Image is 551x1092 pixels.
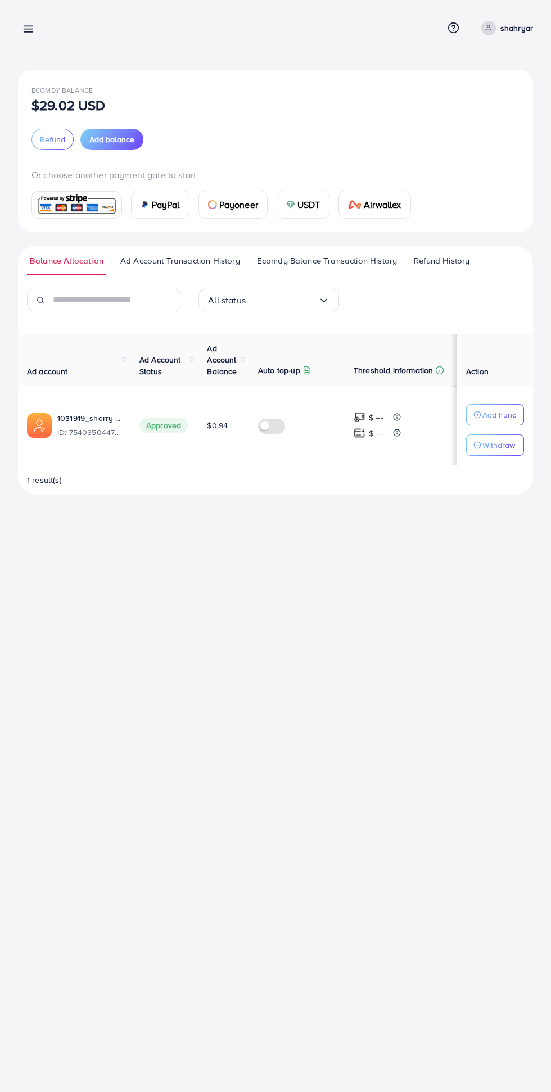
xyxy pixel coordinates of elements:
span: Ad Account Balance [207,343,237,377]
a: card [31,191,122,219]
a: cardAirwallex [338,191,410,219]
span: Refund History [414,255,469,267]
span: Add balance [89,134,134,145]
iframe: Chat [503,1041,543,1084]
span: Airwallex [364,198,401,211]
p: $ --- [369,411,383,424]
p: Add Fund [482,408,517,422]
div: Search for option [198,289,339,311]
span: PayPal [152,198,180,211]
button: Add Fund [466,404,524,425]
span: Ad Account Status [139,354,181,377]
span: ID: 7540350447681863698 [57,427,121,438]
a: cardUSDT [277,191,330,219]
p: Auto top-up [258,364,300,377]
img: top-up amount [354,411,365,423]
span: Approved [139,418,188,433]
a: cardPayPal [131,191,189,219]
img: card [348,200,362,209]
button: Add balance [80,129,143,150]
img: card [286,200,295,209]
span: Ecomdy Balance Transaction History [257,255,397,267]
p: $ --- [369,427,383,440]
span: Ecomdy Balance [31,85,93,95]
span: Action [466,366,489,377]
p: Or choose another payment gate to start [31,168,520,182]
span: Refund [40,134,65,145]
span: All status [208,292,246,309]
img: top-up amount [354,427,365,439]
img: card [141,200,150,209]
a: 1031919_sharry mughal_1755624852344 [57,413,121,424]
div: <span class='underline'>1031919_sharry mughal_1755624852344</span></br>7540350447681863698 [57,413,121,438]
button: Withdraw [466,434,524,456]
span: USDT [297,198,320,211]
img: ic-ads-acc.e4c84228.svg [27,413,52,438]
img: card [35,193,118,217]
p: Threshold information [354,364,433,377]
img: card [208,200,217,209]
span: $0.94 [207,420,228,431]
span: 1 result(s) [27,474,62,486]
button: Refund [31,129,74,150]
span: Ad Account Transaction History [120,255,240,267]
input: Search for option [246,292,318,309]
a: cardPayoneer [198,191,268,219]
span: Balance Allocation [30,255,103,267]
p: Withdraw [482,438,515,452]
span: Payoneer [219,198,258,211]
p: $29.02 USD [31,98,106,112]
span: Ad account [27,366,68,377]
